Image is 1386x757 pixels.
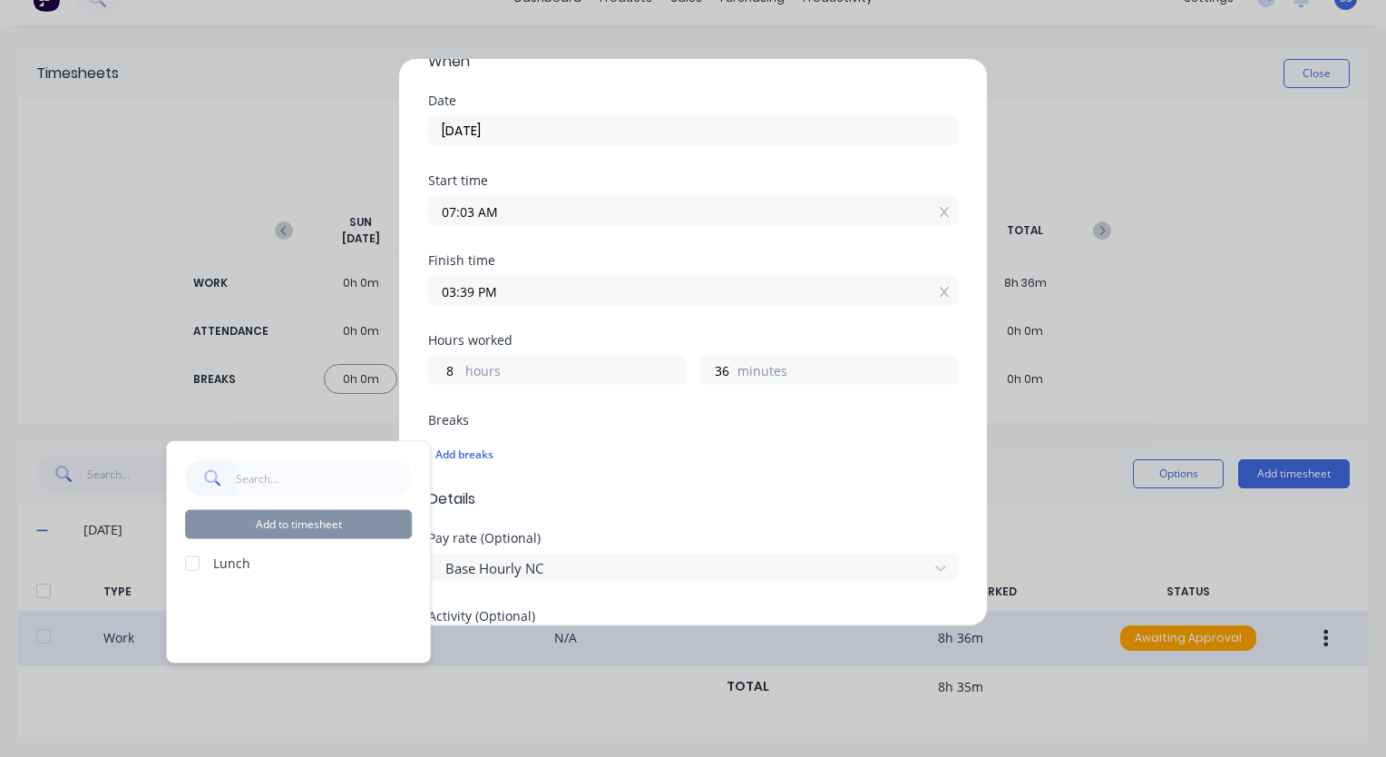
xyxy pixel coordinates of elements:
[428,254,958,267] div: Finish time
[428,94,958,107] div: Date
[428,488,958,510] span: Details
[428,334,958,347] div: Hours worked
[428,51,958,73] span: When
[737,361,957,384] label: minutes
[185,510,412,539] button: Add to timesheet
[428,414,958,427] div: Breaks
[428,532,958,545] div: Pay rate (Optional)
[435,443,951,467] div: Add breaks
[428,610,958,623] div: Activity (Optional)
[213,554,412,573] label: Lunch
[428,174,958,187] div: Start time
[701,357,733,384] input: 0
[429,357,461,384] input: 0
[236,460,413,496] input: Search...
[465,361,685,384] label: hours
